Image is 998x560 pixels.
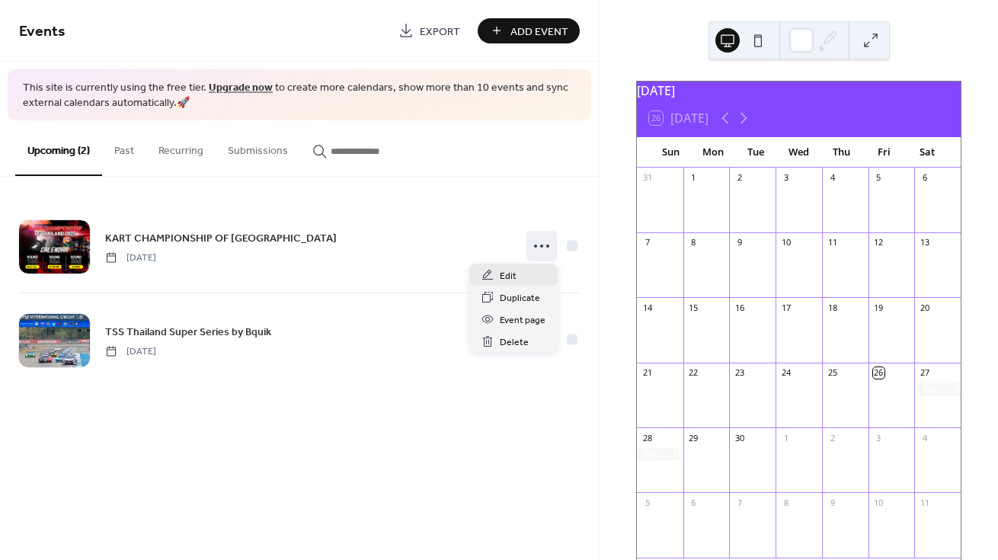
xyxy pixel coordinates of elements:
[641,367,653,379] div: 21
[216,120,300,174] button: Submissions
[827,237,838,248] div: 11
[734,137,777,168] div: Tue
[500,290,540,306] span: Duplicate
[734,302,745,313] div: 16
[23,81,576,110] span: This site is currently using the free tier. to create more calendars, show more than 10 events an...
[641,237,653,248] div: 7
[105,344,156,358] span: [DATE]
[15,120,102,176] button: Upcoming (2)
[873,367,884,379] div: 26
[19,17,66,46] span: Events
[637,82,961,100] div: [DATE]
[919,237,930,248] div: 13
[780,497,792,508] div: 8
[734,432,745,443] div: 30
[873,497,884,508] div: 10
[827,497,838,508] div: 9
[641,432,653,443] div: 28
[820,137,863,168] div: Thu
[873,237,884,248] div: 12
[780,432,792,443] div: 1
[734,237,745,248] div: 9
[914,383,961,396] div: KART CHAMPIONSHIP OF THAILAND
[105,323,271,341] a: TSS Thailand Super Series by Bquik
[780,302,792,313] div: 17
[510,24,568,40] span: Add Event
[780,367,792,379] div: 24
[919,497,930,508] div: 11
[420,24,460,40] span: Export
[827,367,838,379] div: 25
[500,334,529,350] span: Delete
[780,172,792,184] div: 3
[105,230,337,246] span: KART CHAMPIONSHIP OF [GEOGRAPHIC_DATA]
[105,324,271,340] span: TSS Thailand Super Series by Bquik
[873,172,884,184] div: 5
[780,237,792,248] div: 10
[500,312,545,328] span: Event page
[637,448,683,461] div: KART CHAMPIONSHIP OF THAILAND
[387,18,472,43] a: Export
[688,367,699,379] div: 22
[919,302,930,313] div: 20
[873,432,884,443] div: 3
[734,497,745,508] div: 7
[688,237,699,248] div: 8
[209,78,273,98] a: Upgrade now
[919,432,930,443] div: 4
[478,18,580,43] button: Add Event
[873,302,884,313] div: 19
[827,302,838,313] div: 18
[906,137,948,168] div: Sat
[734,172,745,184] div: 2
[688,172,699,184] div: 1
[105,251,156,264] span: [DATE]
[500,268,517,284] span: Edit
[688,432,699,443] div: 29
[777,137,820,168] div: Wed
[105,229,337,247] a: KART CHAMPIONSHIP OF [GEOGRAPHIC_DATA]
[641,172,653,184] div: 31
[919,172,930,184] div: 6
[827,172,838,184] div: 4
[863,137,906,168] div: Fri
[688,497,699,508] div: 6
[734,367,745,379] div: 23
[146,120,216,174] button: Recurring
[641,302,653,313] div: 14
[692,137,734,168] div: Mon
[827,432,838,443] div: 2
[641,497,653,508] div: 5
[649,137,692,168] div: Sun
[102,120,146,174] button: Past
[688,302,699,313] div: 15
[919,367,930,379] div: 27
